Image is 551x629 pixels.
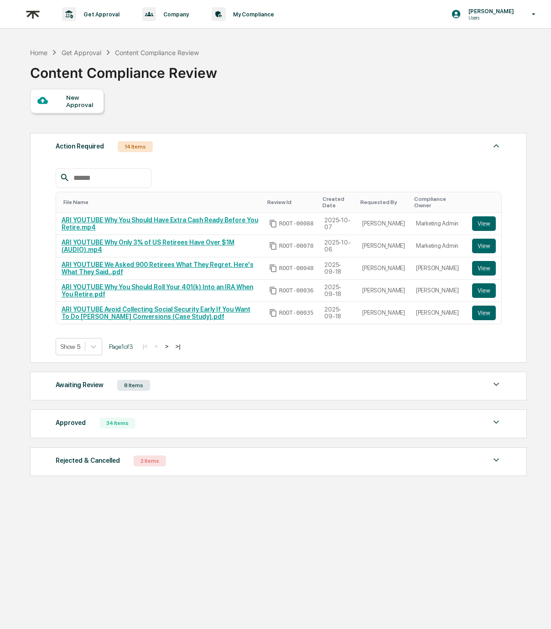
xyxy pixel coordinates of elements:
div: Toggle SortBy [63,199,260,205]
td: [PERSON_NAME] [411,257,467,280]
span: Copy Id [269,286,277,295]
td: 2025-09-18 [319,302,357,324]
div: 14 Items [118,141,153,152]
td: [PERSON_NAME] [357,280,411,302]
div: Content Compliance Review [30,57,217,81]
td: [PERSON_NAME] [357,213,411,235]
a: ARI YOUTUBE We Asked 900 Retirees What They Regret. Here's What They Said..pdf [62,261,254,276]
img: caret [491,455,502,465]
td: 2025-09-18 [319,280,357,302]
span: Copy Id [269,264,277,272]
div: Toggle SortBy [414,196,463,209]
p: Company [156,11,193,18]
div: 34 Items [99,418,135,429]
span: Copy Id [269,220,277,228]
span: ROOT-00088 [279,220,314,227]
img: logo [22,3,44,26]
button: View [472,239,496,253]
td: [PERSON_NAME] [411,302,467,324]
span: ROOT-00035 [279,309,314,317]
span: ROOT-00048 [279,265,314,272]
td: 2025-09-18 [319,257,357,280]
div: Awaiting Review [56,379,104,391]
p: My Compliance [226,11,279,18]
a: ARI YOUTUBE Why Only 3% of US Retirees Have Over $1M (AUDIO).mp4 [62,239,234,253]
span: ROOT-00078 [279,242,314,250]
a: ARI YOUTUBE Avoid Collecting Social Security Early If You Want To Do [PERSON_NAME] Conversions (C... [62,306,250,320]
button: > [162,343,172,350]
td: 2025-10-07 [319,213,357,235]
button: |< [140,343,151,350]
div: New Approval [66,94,97,108]
td: Marketing Admin [411,235,467,257]
div: 2 Items [134,455,166,466]
td: [PERSON_NAME] [357,257,411,280]
span: Copy Id [269,242,277,250]
div: Home [30,49,47,56]
td: [PERSON_NAME] [357,302,411,324]
div: Action Required [56,140,104,152]
button: View [472,216,496,231]
p: [PERSON_NAME] [461,8,519,15]
td: [PERSON_NAME] [411,280,467,302]
div: Get Approval [62,49,101,56]
img: caret [491,140,502,151]
a: ARI YOUTUBE Why You Should Roll Your 401(k) Into an IRA When You Retire.pdf [62,283,253,298]
button: >| [172,343,183,350]
td: Marketing Admin [411,213,467,235]
img: caret [491,379,502,390]
a: ARI YOUTUBE Why You Should Have Extra Cash Ready Before You Retire.mp4 [62,216,258,231]
span: Copy Id [269,309,277,317]
div: Toggle SortBy [322,196,353,209]
div: Approved [56,417,86,429]
span: ROOT-00036 [279,287,314,294]
div: Toggle SortBy [474,199,498,205]
p: Users [461,15,519,21]
div: Content Compliance Review [115,49,199,56]
span: Page 1 of 3 [109,343,133,350]
div: Rejected & Cancelled [56,455,120,466]
button: View [472,283,496,298]
div: Toggle SortBy [360,199,407,205]
iframe: Open customer support [522,599,546,624]
button: View [472,261,496,276]
div: 8 Items [117,380,150,391]
div: Toggle SortBy [267,199,316,205]
p: Get Approval [76,11,124,18]
button: View [472,306,496,320]
td: 2025-10-06 [319,235,357,257]
button: < [152,343,161,350]
td: [PERSON_NAME] [357,235,411,257]
img: caret [491,417,502,428]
